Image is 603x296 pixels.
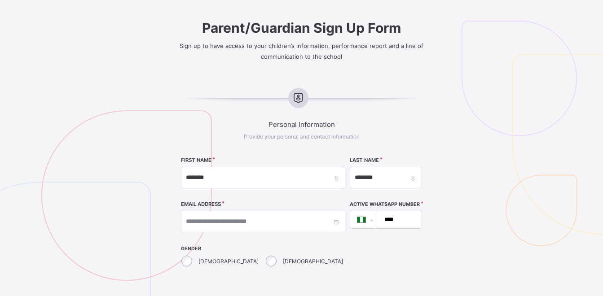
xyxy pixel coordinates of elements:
label: [DEMOGRAPHIC_DATA] [283,258,343,265]
label: EMAIL ADDRESS [181,201,221,207]
span: GENDER [181,246,345,252]
label: [DEMOGRAPHIC_DATA] [198,258,259,265]
label: LAST NAME [350,157,379,163]
span: Parent/Guardian Sign Up Form [151,20,453,36]
span: Personal Information [151,120,453,129]
label: Active WhatsApp Number [350,201,420,207]
span: Provide your personal and contact information [244,133,360,140]
label: FIRST NAME [181,157,211,163]
span: Sign up to have access to your children’s information, performance report and a line of communica... [180,42,423,60]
